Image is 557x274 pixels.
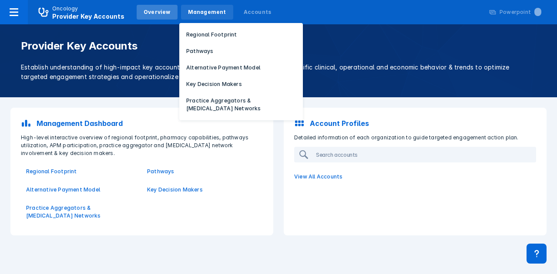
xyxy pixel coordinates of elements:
input: Search accounts [312,148,535,162]
p: Alternative Payment Model [186,64,260,72]
p: Detailed information of each organization to guide targeted engagement action plan. [289,134,541,142]
button: Pathways [179,45,303,58]
a: Alternative Payment Model [26,186,137,194]
p: Key Decision Makers [186,80,242,88]
button: Regional Footprint [179,28,303,41]
a: Account Profiles [289,113,541,134]
p: Practice Aggregators & [MEDICAL_DATA] Networks [186,97,296,112]
div: Contact Support [527,244,547,264]
p: Pathways [186,47,214,55]
a: Overview [137,5,178,20]
h1: Provider Key Accounts [21,40,536,52]
a: Pathways [147,168,258,175]
div: Accounts [244,8,272,16]
p: Regional Footprint [186,31,237,39]
div: Overview [144,8,171,16]
p: Establish understanding of high-impact key accounts through assessment of indication-specific cli... [21,63,536,82]
button: Key Decision Makers [179,78,303,91]
a: Practice Aggregators & [MEDICAL_DATA] Networks [26,204,137,220]
a: Management [181,5,233,20]
a: View All Accounts [289,168,541,186]
button: Alternative Payment Model [179,61,303,74]
div: Management [188,8,226,16]
a: Accounts [237,5,278,20]
p: Account Profiles [310,118,369,129]
span: Provider Key Accounts [52,13,124,20]
a: Management Dashboard [16,113,268,134]
a: Key Decision Makers [147,186,258,194]
a: Regional Footprint [26,168,137,175]
div: Powerpoint [500,8,541,16]
p: Management Dashboard [37,118,123,129]
p: Oncology [52,5,78,13]
button: Practice Aggregators & [MEDICAL_DATA] Networks [179,94,303,115]
p: High-level interactive overview of regional footprint, pharmacy capabilities, pathways utilizatio... [16,134,268,157]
